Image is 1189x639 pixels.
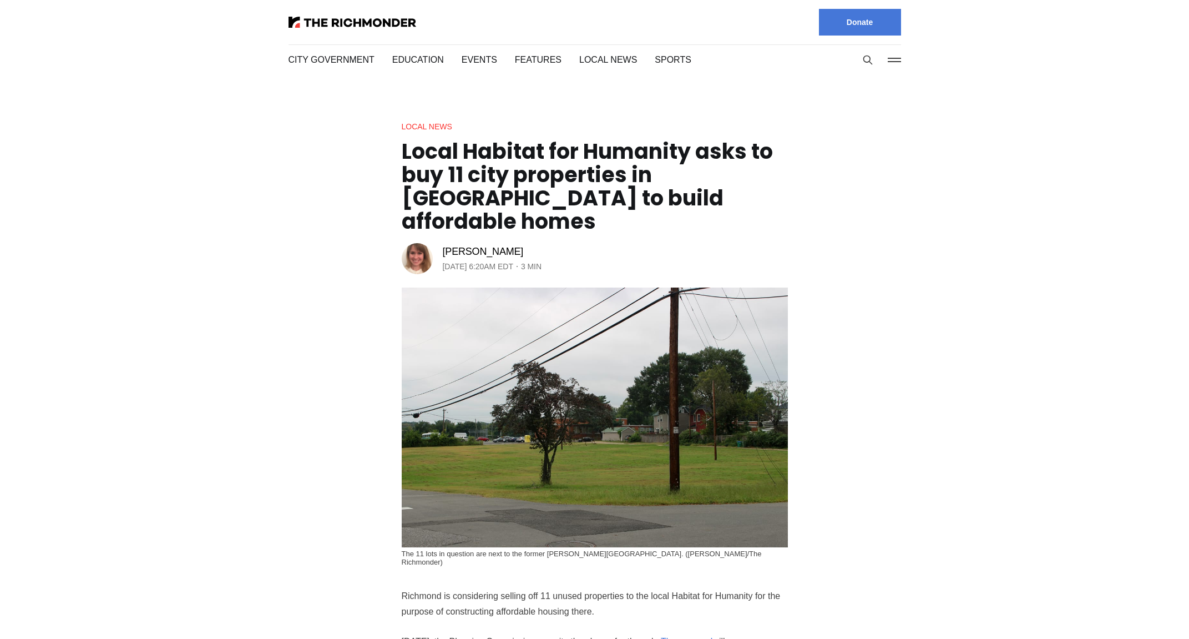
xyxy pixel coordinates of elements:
[661,628,712,638] a: The proposal
[402,288,788,547] img: Local Habitat for Humanity asks to buy 11 city properties in Northside to build affordable homes
[443,245,525,258] a: [PERSON_NAME]
[289,53,372,66] a: City Government
[570,53,625,66] a: Local News
[509,53,553,66] a: Features
[289,17,416,28] img: The Richmonder
[1095,585,1189,639] iframe: portal-trigger
[459,53,492,66] a: Events
[402,550,745,558] span: The 11 lots in question are next to the former [PERSON_NAME][GEOGRAPHIC_DATA]. ([PERSON_NAME]/The...
[643,53,677,66] a: Sports
[443,260,518,273] time: [DATE] 6:20AM EDT
[525,260,547,273] span: 3 min
[389,53,441,66] a: Education
[819,9,901,36] a: Donate
[402,580,788,611] p: Richmond is considering selling off 11 unused properties to the local Habitat for Humanity for th...
[402,243,433,274] img: Sarah Vogelsong
[402,121,449,132] a: Local News
[859,52,876,68] button: Search this site
[402,140,788,233] h1: Local Habitat for Humanity asks to buy 11 city properties in [GEOGRAPHIC_DATA] to build affordabl...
